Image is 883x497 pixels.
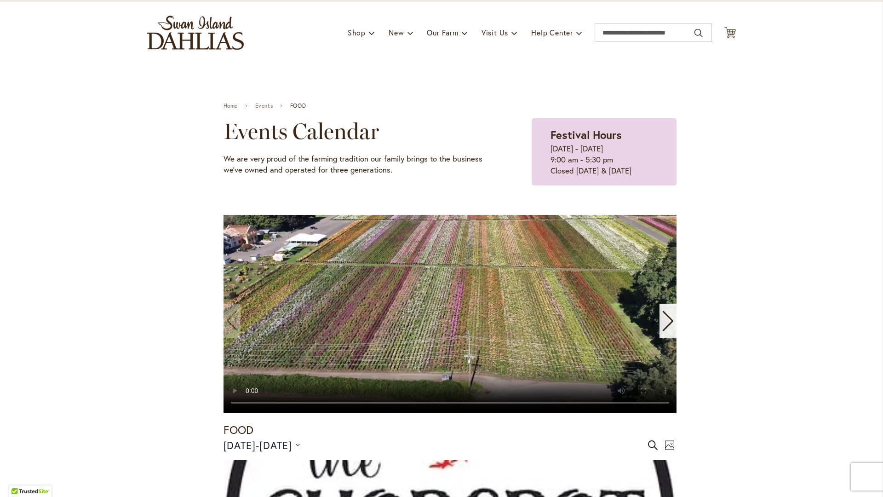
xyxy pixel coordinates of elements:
[427,28,458,37] span: Our Farm
[482,28,508,37] span: Visit Us
[348,28,366,37] span: Shop
[224,103,238,109] a: Home
[147,16,244,50] a: store logo
[224,422,677,438] h1: FOOD
[389,28,404,37] span: New
[224,215,677,413] swiper-slide: 1 / 11
[550,127,622,142] strong: Festival Hours
[224,118,486,144] h2: Events Calendar
[224,153,486,175] p: We are very proud of the farming tradition our family brings to the business we've owned and oper...
[255,103,273,109] a: Events
[290,103,306,109] span: FOOD
[550,143,657,176] p: [DATE] - [DATE] 9:00 am - 5:30 pm Closed [DATE] & [DATE]
[259,439,292,452] span: [DATE]
[256,438,259,453] span: -
[224,439,256,452] span: [DATE]
[224,438,300,453] button: Click to toggle datepicker
[531,28,573,37] span: Help Center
